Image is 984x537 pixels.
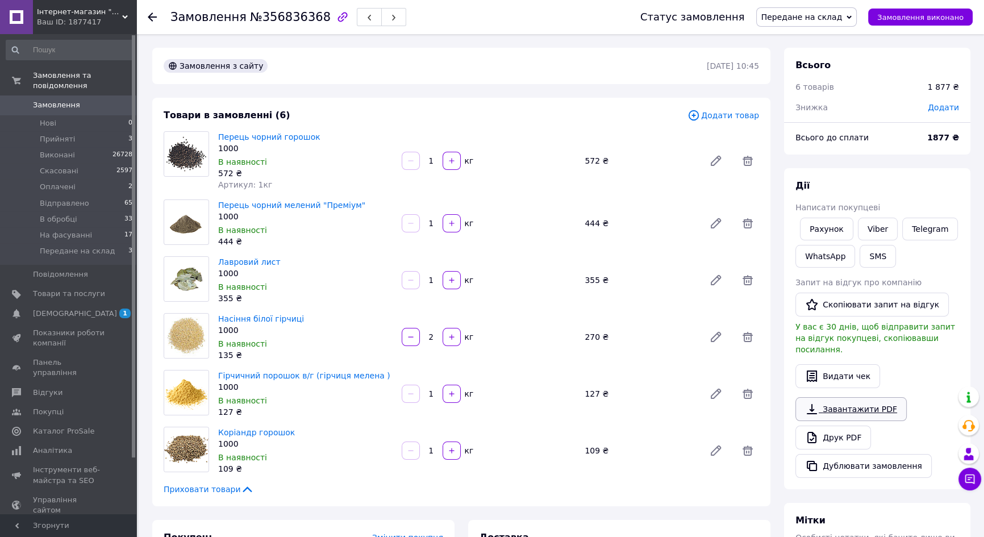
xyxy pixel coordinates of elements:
[795,515,825,526] span: Мітки
[40,150,75,160] span: Виконані
[736,149,759,172] span: Видалити
[795,133,869,142] span: Всього до сплати
[164,427,209,472] img: Коріандр горошок
[580,272,700,288] div: 355 ₴
[37,17,136,27] div: Ваш ID: 1877417
[800,218,853,240] button: Рахунок
[462,388,475,399] div: кг
[795,60,831,70] span: Всього
[927,133,959,142] b: 1877 ₴
[128,182,132,192] span: 2
[761,13,843,22] span: Передане на склад
[128,134,132,144] span: 3
[218,463,393,474] div: 109 ₴
[958,468,981,490] button: Чат з покупцем
[704,382,727,405] a: Редагувати
[795,103,828,112] span: Знижка
[40,182,76,192] span: Оплачені
[218,339,267,348] span: В наявності
[40,118,56,128] span: Нові
[33,407,64,417] span: Покупці
[33,465,105,485] span: Інструменти веб-майстра та SEO
[218,406,393,418] div: 127 ₴
[33,446,72,456] span: Аналітика
[148,11,157,23] div: Повернутися назад
[33,100,80,110] span: Замовлення
[33,357,105,378] span: Панель управління
[707,61,759,70] time: [DATE] 10:45
[795,454,932,478] button: Дублювати замовлення
[218,396,267,405] span: В наявності
[37,7,122,17] span: Інтернет-магазин "Пряний світ"
[164,203,209,242] img: Перець чорний мелений "Преміум"
[164,371,209,415] img: Гірчичний порошок в/г (гірчиця мелена )
[462,218,475,229] div: кг
[580,443,700,459] div: 109 ₴
[704,149,727,172] a: Редагувати
[218,180,272,189] span: Артикул: 1кг
[218,143,393,154] div: 1000
[704,212,727,235] a: Редагувати
[40,198,89,209] span: Відправлено
[40,230,92,240] span: На фасуванні
[124,214,132,224] span: 33
[128,246,132,256] span: 3
[33,388,62,398] span: Відгуки
[218,282,267,292] span: В наявності
[795,293,949,317] button: Скопіювати запит на відгук
[795,245,855,268] a: WhatsApp
[164,110,290,120] span: Товари в замовленні (6)
[704,269,727,292] a: Редагувати
[218,236,393,247] div: 444 ₴
[218,349,393,361] div: 135 ₴
[218,201,365,210] a: Перець чорний мелений "Преміум"
[704,439,727,462] a: Редагувати
[462,445,475,456] div: кг
[218,132,320,141] a: Перець чорний горошок
[250,10,331,24] span: №356836368
[33,328,105,348] span: Показники роботи компанії
[736,382,759,405] span: Видалити
[128,118,132,128] span: 0
[170,10,247,24] span: Замовлення
[795,278,922,287] span: Запит на відгук про компанію
[580,153,700,169] div: 572 ₴
[218,257,281,267] a: Лавровий лист
[795,426,871,449] a: Друк PDF
[218,453,267,462] span: В наявності
[580,215,700,231] div: 444 ₴
[580,329,700,345] div: 270 ₴
[33,495,105,515] span: Управління сайтом
[462,155,475,166] div: кг
[218,211,393,222] div: 1000
[112,150,132,160] span: 26728
[164,314,209,358] img: Насіння білої гірчиці
[462,274,475,286] div: кг
[164,59,268,73] div: Замовлення з сайту
[218,268,393,279] div: 1000
[33,70,136,91] span: Замовлення та повідомлення
[795,322,955,354] span: У вас є 30 днів, щоб відправити запит на відгук покупцеві, скопіювавши посилання.
[580,386,700,402] div: 127 ₴
[736,212,759,235] span: Видалити
[33,426,94,436] span: Каталог ProSale
[736,439,759,462] span: Видалити
[218,438,393,449] div: 1000
[164,484,254,495] span: Приховати товари
[40,134,75,144] span: Прийняті
[218,168,393,179] div: 572 ₴
[33,289,105,299] span: Товари та послуги
[640,11,745,23] div: Статус замовлення
[164,132,209,176] img: Перець чорний горошок
[6,40,134,60] input: Пошук
[40,166,78,176] span: Скасовані
[868,9,973,26] button: Замовлення виконано
[218,428,295,437] a: Коріандр горошок
[795,203,880,212] span: Написати покупцеві
[858,218,898,240] a: Viber
[218,293,393,304] div: 355 ₴
[116,166,132,176] span: 2597
[40,214,77,224] span: В обробці
[902,218,958,240] a: Telegram
[218,371,390,380] a: Гірчичний порошок в/г (гірчиця мелена )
